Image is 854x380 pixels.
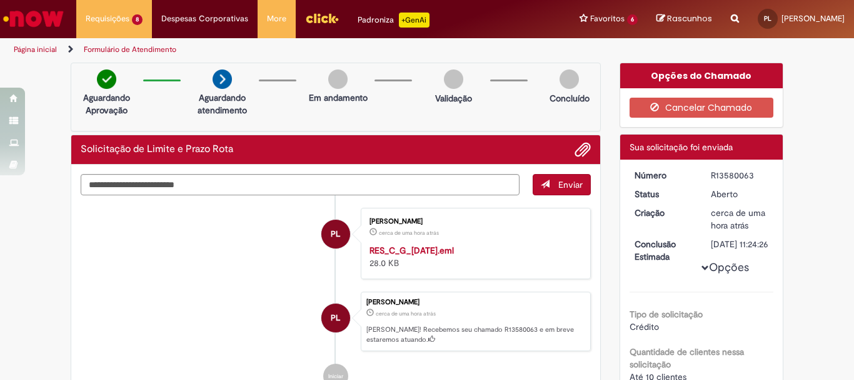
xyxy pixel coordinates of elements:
[321,304,350,332] div: Pedro Francisco Cipriano E Lima
[550,92,590,105] p: Concluído
[630,98,774,118] button: Cancelar Chamado
[379,229,439,237] time: 30/09/2025 09:21:35
[161,13,248,25] span: Despesas Corporativas
[376,310,436,317] time: 30/09/2025 09:24:21
[630,321,659,332] span: Crédito
[369,244,578,269] div: 28.0 KB
[627,14,638,25] span: 6
[369,245,454,256] a: RES_C_G_[DATE].eml
[590,13,625,25] span: Favoritos
[132,14,143,25] span: 8
[321,220,350,249] div: Pedro Francisco Cipriano E Lima
[560,69,579,89] img: img-circle-grey.png
[711,169,769,182] div: R13580063
[366,325,584,344] p: [PERSON_NAME]! Recebemos seu chamado R13580063 e em breve estaremos atuando.
[711,207,769,232] div: 30/09/2025 09:24:21
[625,238,702,263] dt: Conclusão Estimada
[1,6,66,31] img: ServiceNow
[711,238,769,250] div: [DATE] 11:24:26
[309,91,368,104] p: Em andamento
[358,13,430,28] div: Padroniza
[366,299,584,306] div: [PERSON_NAME]
[435,92,472,105] p: Validação
[369,218,578,225] div: [PERSON_NAME]
[625,207,702,219] dt: Criação
[84,44,176,54] a: Formulário de Atendimento
[625,169,702,182] dt: Número
[711,207,765,231] span: cerca de uma hora atrás
[97,69,116,89] img: check-circle-green.png
[620,63,783,88] div: Opções do Chamado
[9,38,560,61] ul: Trilhas de página
[376,310,436,317] span: cerca de uma hora atrás
[331,219,340,249] span: PL
[533,174,591,195] button: Enviar
[379,229,439,237] span: cerca de uma hora atrás
[667,13,712,24] span: Rascunhos
[81,292,591,352] li: Pedro Francisco Cipriano E Lima
[630,309,703,320] b: Tipo de solicitação
[76,91,137,116] p: Aguardando Aprovação
[331,303,340,333] span: PL
[630,141,733,153] span: Sua solicitação foi enviada
[328,69,348,89] img: img-circle-grey.png
[444,69,463,89] img: img-circle-grey.png
[711,207,765,231] time: 30/09/2025 09:24:21
[81,174,520,195] textarea: Digite sua mensagem aqui...
[305,9,339,28] img: click_logo_yellow_360x200.png
[81,144,233,155] h2: Solicitação de Limite e Prazo Rota Histórico de tíquete
[558,179,583,190] span: Enviar
[625,188,702,200] dt: Status
[86,13,129,25] span: Requisições
[711,188,769,200] div: Aberto
[213,69,232,89] img: arrow-next.png
[575,141,591,158] button: Adicionar anexos
[764,14,771,23] span: PL
[630,346,744,370] b: Quantidade de clientes nessa solicitação
[267,13,286,25] span: More
[14,44,57,54] a: Página inicial
[399,13,430,28] p: +GenAi
[192,91,253,116] p: Aguardando atendimento
[781,13,845,24] span: [PERSON_NAME]
[656,13,712,25] a: Rascunhos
